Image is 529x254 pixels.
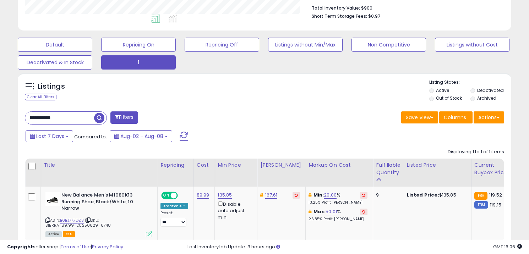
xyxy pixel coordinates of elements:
[177,193,188,199] span: OFF
[436,95,462,101] label: Out of Stock
[448,149,504,155] div: Displaying 1 to 1 of 1 items
[490,201,501,208] span: 119.15
[36,133,64,140] span: Last 7 Days
[160,203,188,209] div: Amazon AI *
[312,13,367,19] b: Short Term Storage Fees:
[25,94,56,100] div: Clear All Filters
[38,82,65,92] h5: Listings
[312,3,499,12] li: $900
[268,38,343,52] button: Listings without Min/Max
[309,192,367,205] div: %
[401,111,438,123] button: Save View
[44,161,154,169] div: Title
[474,161,511,176] div: Current Buybox Price
[368,13,380,20] span: $0.97
[477,95,496,101] label: Archived
[439,111,473,123] button: Columns
[160,211,188,227] div: Preset:
[197,192,209,199] a: 89.99
[187,244,522,250] div: Last InventoryLab Update: 3 hours ago.
[313,208,326,215] b: Max:
[474,192,487,200] small: FBA
[324,192,337,199] a: 20.00
[474,201,488,209] small: FBM
[313,192,324,198] b: Min:
[309,200,367,205] p: 13.25% Profit [PERSON_NAME]
[306,159,373,187] th: The percentage added to the cost of goods (COGS) that forms the calculator for Min & Max prices.
[101,38,176,52] button: Repricing On
[474,111,504,123] button: Actions
[26,130,73,142] button: Last 7 Days
[260,161,302,169] div: [PERSON_NAME]
[45,231,62,237] span: All listings currently available for purchase on Amazon
[61,243,91,250] a: Terms of Use
[376,161,400,176] div: Fulfillable Quantity
[18,55,92,70] button: Deactivated & In Stock
[197,161,212,169] div: Cost
[185,38,259,52] button: Repricing Off
[376,192,398,198] div: 9
[407,192,466,198] div: $135.85
[162,193,171,199] span: ON
[101,55,176,70] button: 1
[407,192,439,198] b: Listed Price:
[92,243,123,250] a: Privacy Policy
[436,87,449,93] label: Active
[45,192,60,206] img: 31cGYVPIsdL._SL40_.jpg
[7,244,123,250] div: seller snap | |
[312,5,360,11] b: Total Inventory Value:
[120,133,163,140] span: Aug-02 - Aug-08
[435,38,509,52] button: Listings without Cost
[407,161,468,169] div: Listed Price
[429,79,511,86] p: Listing States:
[45,192,152,237] div: ASIN:
[218,161,254,169] div: Min Price
[63,231,75,237] span: FBA
[110,130,172,142] button: Aug-02 - Aug-08
[18,38,92,52] button: Default
[489,192,502,198] span: 119.52
[309,209,367,222] div: %
[326,208,337,215] a: 50.01
[309,161,370,169] div: Markup on Cost
[444,114,466,121] span: Columns
[309,217,367,222] p: 26.85% Profit [PERSON_NAME]
[218,192,232,199] a: 135.85
[160,161,191,169] div: Repricing
[351,38,426,52] button: Non Competitive
[477,87,504,93] label: Deactivated
[265,192,278,199] a: 167.61
[74,133,107,140] span: Compared to:
[218,200,252,221] div: Disable auto adjust min
[45,217,111,228] span: | SKU: SIERRA_89.99_20250629_6748
[60,217,84,223] a: B0BJ7K7DZ3
[110,111,138,124] button: Filters
[7,243,33,250] strong: Copyright
[61,192,148,214] b: New Balance Men's M1080K13 Running Shoe, Black/White, 10 Narrow
[493,243,522,250] span: 2025-08-16 16:06 GMT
